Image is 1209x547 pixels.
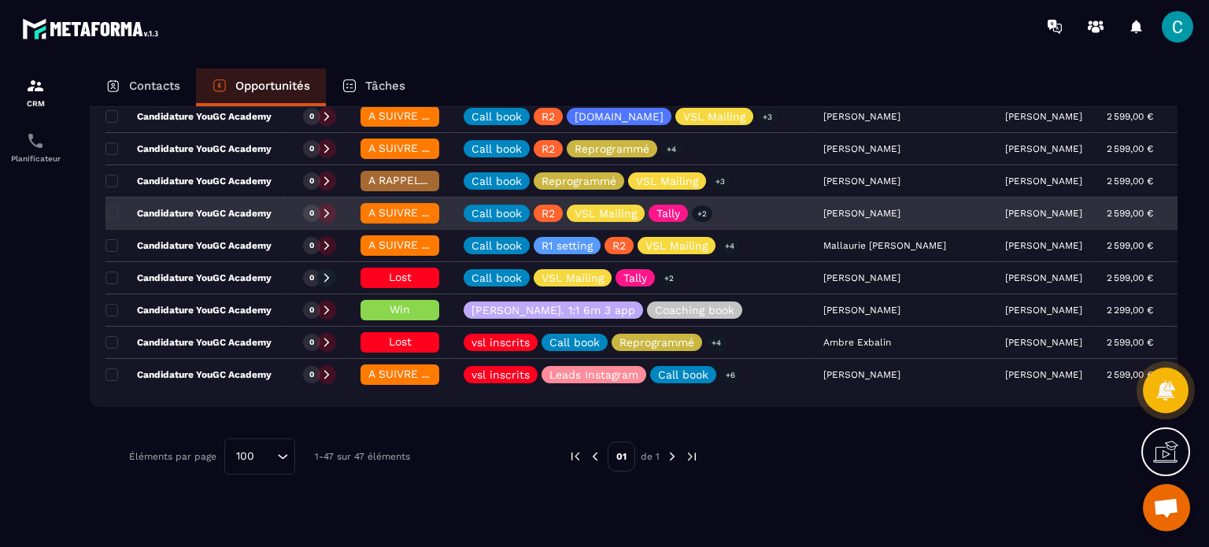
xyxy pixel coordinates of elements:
[368,368,435,380] span: A SUIVRE ⏳
[706,334,727,351] p: +4
[719,238,740,254] p: +4
[4,120,67,175] a: schedulerschedulerPlanificateur
[105,272,272,284] p: Candidature YouGC Academy
[390,303,410,316] span: Win
[661,141,682,157] p: +4
[720,367,741,383] p: +6
[471,240,522,251] p: Call book
[1107,208,1153,219] p: 2 599,00 €
[105,239,272,252] p: Candidature YouGC Academy
[309,111,314,122] p: 0
[665,449,679,464] img: next
[471,337,530,348] p: vsl inscrits
[309,240,314,251] p: 0
[471,111,522,122] p: Call book
[612,240,626,251] p: R2
[105,142,272,155] p: Candidature YouGC Academy
[645,240,708,251] p: VSL Mailing
[710,173,730,190] p: +3
[22,14,164,43] img: logo
[1005,305,1082,316] p: [PERSON_NAME]
[368,109,435,122] span: A SUIVRE ⏳
[1005,176,1082,187] p: [PERSON_NAME]
[105,175,272,187] p: Candidature YouGC Academy
[365,79,405,93] p: Tâches
[129,451,216,462] p: Éléments par page
[1143,484,1190,531] div: Ouvrir le chat
[1107,176,1153,187] p: 2 599,00 €
[1107,305,1153,316] p: 2 299,00 €
[196,68,326,106] a: Opportunités
[471,176,522,187] p: Call book
[368,206,435,219] span: A SUIVRE ⏳
[105,304,272,316] p: Candidature YouGC Academy
[105,207,272,220] p: Candidature YouGC Academy
[623,272,647,283] p: Tally
[315,451,410,462] p: 1-47 sur 47 éléments
[1107,369,1153,380] p: 2 599,00 €
[309,337,314,348] p: 0
[542,111,555,122] p: R2
[1005,143,1082,154] p: [PERSON_NAME]
[471,272,522,283] p: Call book
[309,272,314,283] p: 0
[471,143,522,154] p: Call book
[549,337,600,348] p: Call book
[389,335,412,348] span: Lost
[105,110,272,123] p: Candidature YouGC Academy
[656,208,680,219] p: Tally
[588,449,602,464] img: prev
[4,154,67,163] p: Planificateur
[309,369,314,380] p: 0
[655,305,734,316] p: Coaching book
[105,368,272,381] p: Candidature YouGC Academy
[542,272,604,283] p: VSL Mailing
[658,369,708,380] p: Call book
[224,438,295,475] div: Search for option
[260,448,273,465] input: Search for option
[757,109,778,125] p: +3
[26,131,45,150] img: scheduler
[641,450,660,463] p: de 1
[471,208,522,219] p: Call book
[235,79,310,93] p: Opportunités
[26,76,45,95] img: formation
[309,143,314,154] p: 0
[542,240,593,251] p: R1 setting
[1005,240,1082,251] p: [PERSON_NAME]
[619,337,694,348] p: Reprogrammé
[1005,272,1082,283] p: [PERSON_NAME]
[575,111,664,122] p: [DOMAIN_NAME]
[1107,143,1153,154] p: 2 599,00 €
[4,99,67,108] p: CRM
[1005,111,1082,122] p: [PERSON_NAME]
[1005,337,1082,348] p: [PERSON_NAME]
[368,238,435,251] span: A SUIVRE ⏳
[685,449,699,464] img: next
[636,176,698,187] p: VSL Mailing
[90,68,196,106] a: Contacts
[549,369,638,380] p: Leads Instagram
[1107,337,1153,348] p: 2 599,00 €
[309,176,314,187] p: 0
[659,270,679,286] p: +2
[1005,208,1082,219] p: [PERSON_NAME]
[1107,272,1153,283] p: 2 599,00 €
[368,174,546,187] span: A RAPPELER/GHOST/NO SHOW✖️
[542,143,555,154] p: R2
[575,208,637,219] p: VSL Mailing
[471,369,530,380] p: vsl inscrits
[1107,111,1153,122] p: 2 599,00 €
[683,111,745,122] p: VSL Mailing
[608,442,635,471] p: 01
[1107,240,1153,251] p: 2 599,00 €
[575,143,649,154] p: Reprogrammé
[1005,369,1082,380] p: [PERSON_NAME]
[309,305,314,316] p: 0
[231,448,260,465] span: 100
[692,205,712,222] p: +2
[326,68,421,106] a: Tâches
[568,449,582,464] img: prev
[471,305,635,316] p: [PERSON_NAME]. 1:1 6m 3 app
[389,271,412,283] span: Lost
